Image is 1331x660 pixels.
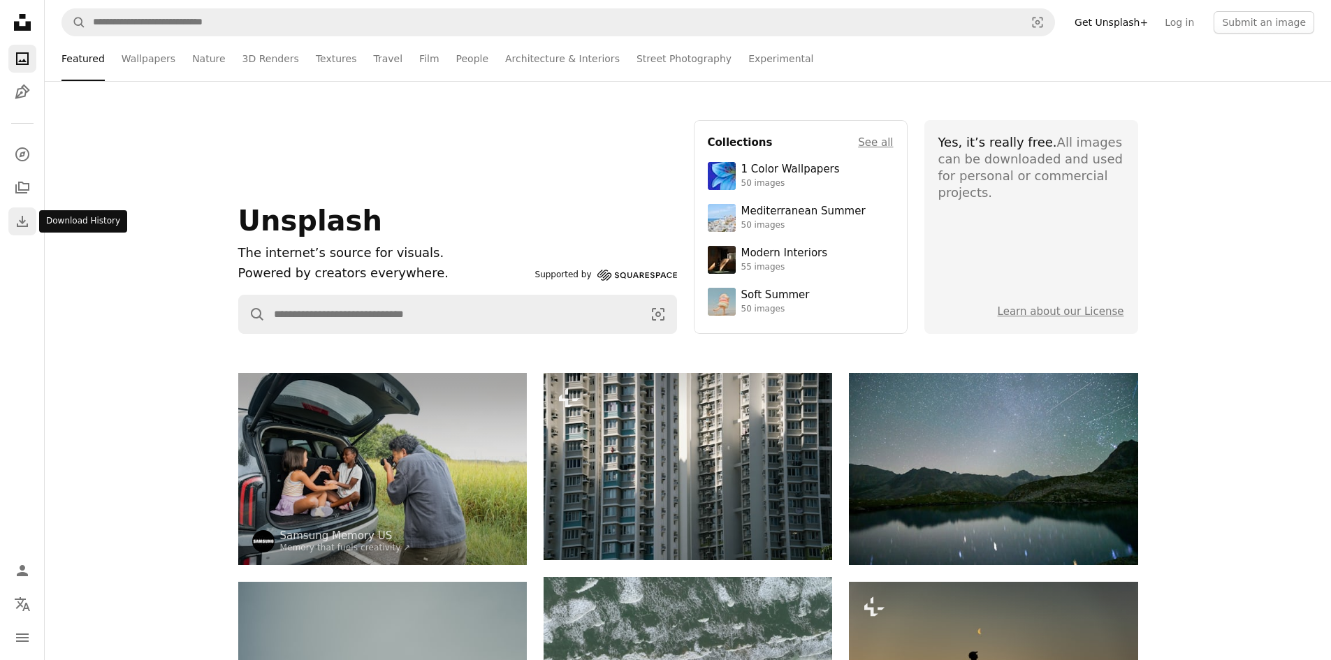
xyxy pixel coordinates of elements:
a: Get Unsplash+ [1066,11,1156,34]
a: Man photographs two girls sitting in open car trunk [238,462,527,475]
div: Soft Summer [741,288,810,302]
a: 3D Renders [242,36,299,81]
img: premium_photo-1688410049290-d7394cc7d5df [708,204,736,232]
a: Wallpapers [122,36,175,81]
div: Modern Interiors [741,247,828,261]
img: premium_photo-1688045582333-c8b6961773e0 [708,162,736,190]
a: Tall apartment buildings with many windows and balconies. [544,460,832,472]
img: premium_photo-1749544311043-3a6a0c8d54af [708,288,736,316]
img: Go to Samsung Memory US's profile [252,530,275,552]
a: People [456,36,489,81]
a: Illustrations [8,78,36,106]
span: Unsplash [238,205,382,237]
div: 55 images [741,262,828,273]
button: Visual search [1021,9,1054,36]
button: Search Unsplash [239,295,266,333]
img: Man photographs two girls sitting in open car trunk [238,373,527,565]
a: Nature [192,36,225,81]
div: 50 images [741,178,840,189]
a: Textures [316,36,357,81]
a: Log in / Sign up [8,557,36,585]
a: 1 Color Wallpapers50 images [708,162,894,190]
p: Powered by creators everywhere. [238,263,530,284]
a: Starry night sky over a calm mountain lake [849,462,1137,475]
a: Street Photography [637,36,732,81]
form: Find visuals sitewide [238,295,677,334]
a: Samsung Memory US [280,529,411,543]
a: Memory that fuels creativity ↗ [280,543,411,552]
h4: Collections [708,134,773,151]
span: Yes, it’s really free. [938,135,1057,149]
div: 50 images [741,304,810,315]
a: Soft Summer50 images [708,288,894,316]
div: 1 Color Wallpapers [741,163,840,177]
div: All images can be downloaded and used for personal or commercial projects. [938,134,1124,201]
div: 50 images [741,220,866,231]
a: Learn about our License [998,305,1124,318]
button: Language [8,590,36,618]
a: Film [419,36,439,81]
button: Menu [8,624,36,652]
a: Collections [8,174,36,202]
button: Visual search [640,295,676,333]
a: Photos [8,45,36,73]
a: Modern Interiors55 images [708,246,894,274]
a: Travel [373,36,402,81]
a: See all [858,134,893,151]
a: Home — Unsplash [8,8,36,39]
img: Starry night sky over a calm mountain lake [849,373,1137,565]
h1: The internet’s source for visuals. [238,243,530,263]
button: Search Unsplash [62,9,86,36]
button: Submit an image [1214,11,1314,34]
img: Tall apartment buildings with many windows and balconies. [544,373,832,560]
div: Mediterranean Summer [741,205,866,219]
a: Log in [1156,11,1202,34]
a: Explore [8,140,36,168]
a: Download History [8,207,36,235]
a: Experimental [748,36,813,81]
img: premium_photo-1747189286942-bc91257a2e39 [708,246,736,274]
a: Mediterranean Summer50 images [708,204,894,232]
a: Supported by [535,267,677,284]
a: Architecture & Interiors [505,36,620,81]
form: Find visuals sitewide [61,8,1055,36]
